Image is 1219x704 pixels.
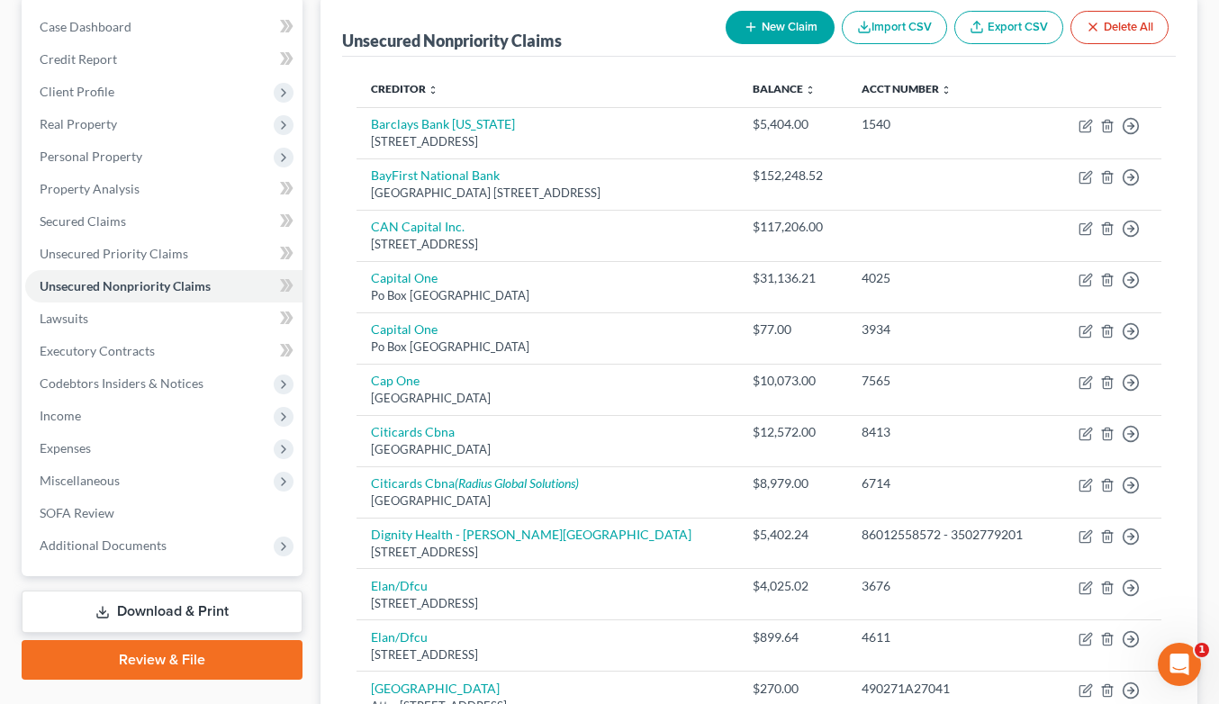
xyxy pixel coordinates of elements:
[862,320,1041,338] div: 3934
[862,680,1041,698] div: 490271A27041
[25,302,302,335] a: Lawsuits
[753,577,832,595] div: $4,025.02
[371,475,579,491] a: Citicards Cbna(Radius Global Solutions)
[40,375,203,391] span: Codebtors Insiders & Notices
[25,335,302,367] a: Executory Contracts
[40,51,117,67] span: Credit Report
[22,640,302,680] a: Review & File
[371,424,455,439] a: Citicards Cbna
[40,343,155,358] span: Executory Contracts
[371,287,725,304] div: Po Box [GEOGRAPHIC_DATA]
[862,577,1041,595] div: 3676
[862,628,1041,646] div: 4611
[862,474,1041,492] div: 6714
[805,85,816,95] i: unfold_more
[371,646,725,663] div: [STREET_ADDRESS]
[753,372,832,390] div: $10,073.00
[371,492,725,510] div: [GEOGRAPHIC_DATA]
[40,116,117,131] span: Real Property
[25,43,302,76] a: Credit Report
[862,526,1041,544] div: 86012558572 - 3502779201
[371,116,515,131] a: Barclays Bank [US_STATE]
[753,474,832,492] div: $8,979.00
[371,219,465,234] a: CAN Capital Inc.
[371,527,691,542] a: Dignity Health - [PERSON_NAME][GEOGRAPHIC_DATA]
[753,269,832,287] div: $31,136.21
[25,238,302,270] a: Unsecured Priority Claims
[40,440,91,456] span: Expenses
[862,423,1041,441] div: 8413
[753,680,832,698] div: $270.00
[371,544,725,561] div: [STREET_ADDRESS]
[371,681,500,696] a: [GEOGRAPHIC_DATA]
[40,19,131,34] span: Case Dashboard
[22,591,302,633] a: Download & Print
[455,475,579,491] i: (Radius Global Solutions)
[25,173,302,205] a: Property Analysis
[371,595,725,612] div: [STREET_ADDRESS]
[40,84,114,99] span: Client Profile
[862,82,952,95] a: Acct Number unfold_more
[753,526,832,544] div: $5,402.24
[40,213,126,229] span: Secured Claims
[726,11,835,44] button: New Claim
[40,181,140,196] span: Property Analysis
[941,85,952,95] i: unfold_more
[753,628,832,646] div: $899.64
[40,278,211,293] span: Unsecured Nonpriority Claims
[40,246,188,261] span: Unsecured Priority Claims
[40,408,81,423] span: Income
[753,82,816,95] a: Balance unfold_more
[25,11,302,43] a: Case Dashboard
[842,11,947,44] button: Import CSV
[1158,643,1201,686] iframe: Intercom live chat
[40,537,167,553] span: Additional Documents
[371,390,725,407] div: [GEOGRAPHIC_DATA]
[1070,11,1169,44] button: Delete All
[862,372,1041,390] div: 7565
[25,270,302,302] a: Unsecured Nonpriority Claims
[428,85,438,95] i: unfold_more
[371,373,420,388] a: Cap One
[342,30,562,51] div: Unsecured Nonpriority Claims
[25,497,302,529] a: SOFA Review
[371,236,725,253] div: [STREET_ADDRESS]
[753,167,832,185] div: $152,248.52
[40,505,114,520] span: SOFA Review
[753,115,832,133] div: $5,404.00
[371,270,438,285] a: Capital One
[753,423,832,441] div: $12,572.00
[25,205,302,238] a: Secured Claims
[862,269,1041,287] div: 4025
[40,473,120,488] span: Miscellaneous
[1195,643,1209,657] span: 1
[862,115,1041,133] div: 1540
[753,218,832,236] div: $117,206.00
[40,149,142,164] span: Personal Property
[371,185,725,202] div: [GEOGRAPHIC_DATA] [STREET_ADDRESS]
[371,82,438,95] a: Creditor unfold_more
[371,578,428,593] a: Elan/Dfcu
[371,133,725,150] div: [STREET_ADDRESS]
[954,11,1063,44] a: Export CSV
[40,311,88,326] span: Lawsuits
[371,629,428,645] a: Elan/Dfcu
[371,441,725,458] div: [GEOGRAPHIC_DATA]
[371,338,725,356] div: Po Box [GEOGRAPHIC_DATA]
[371,167,500,183] a: BayFirst National Bank
[753,320,832,338] div: $77.00
[371,321,438,337] a: Capital One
